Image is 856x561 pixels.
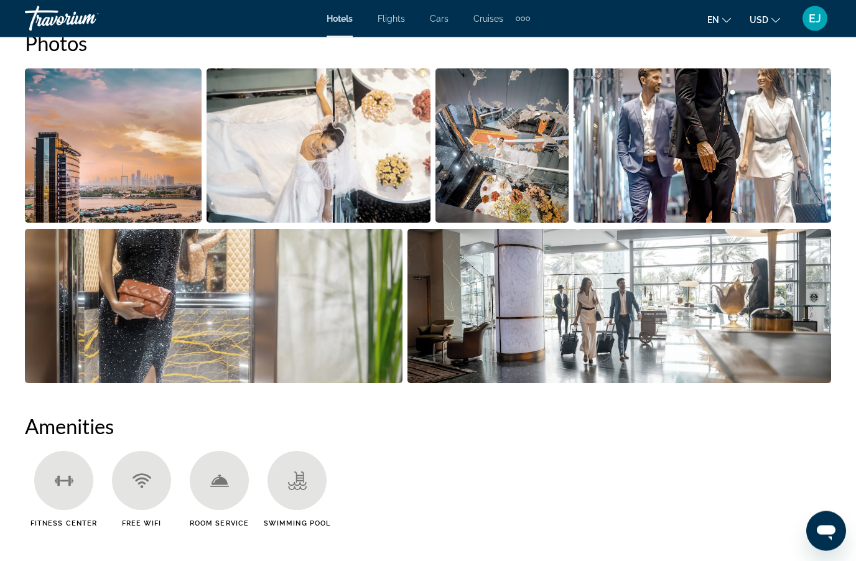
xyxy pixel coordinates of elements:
[25,414,831,439] h2: Amenities
[327,14,353,24] a: Hotels
[25,229,402,384] button: Open full-screen image slider
[473,14,503,24] a: Cruises
[435,68,569,224] button: Open full-screen image slider
[809,12,821,25] span: EJ
[25,31,831,56] h2: Photos
[264,520,330,528] span: Swimming Pool
[750,11,780,29] button: Change currency
[750,15,768,25] span: USD
[30,520,97,528] span: Fitness Center
[207,68,430,224] button: Open full-screen image slider
[707,11,731,29] button: Change language
[799,6,831,32] button: User Menu
[806,511,846,551] iframe: Button to launch messaging window
[25,2,149,35] a: Travorium
[430,14,449,24] a: Cars
[25,68,202,224] button: Open full-screen image slider
[516,9,530,29] button: Extra navigation items
[122,520,162,528] span: Free WiFi
[707,15,719,25] span: en
[574,68,831,224] button: Open full-screen image slider
[190,520,249,528] span: Room Service
[378,14,405,24] a: Flights
[407,229,832,384] button: Open full-screen image slider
